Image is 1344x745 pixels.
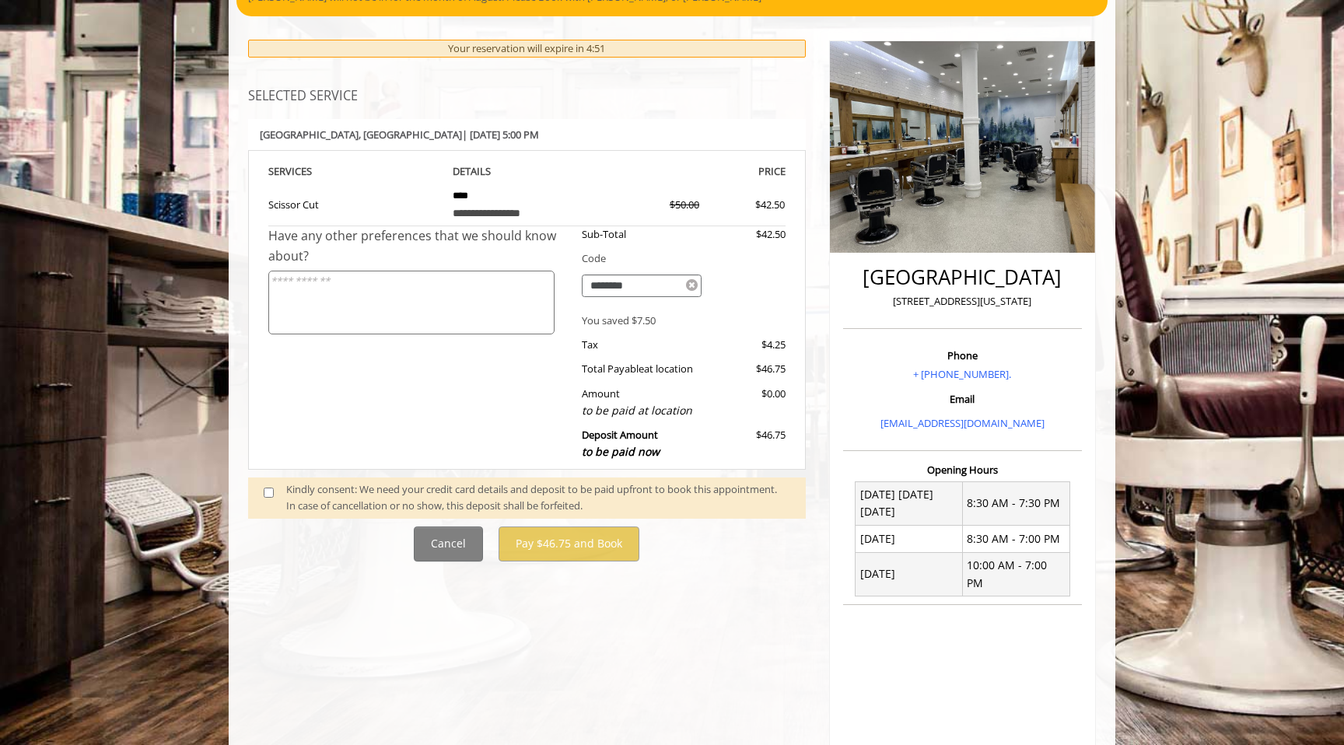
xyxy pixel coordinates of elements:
[582,444,660,459] span: to be paid now
[268,180,441,226] td: Scissor Cut
[268,226,570,266] div: Have any other preferences that we should know about?
[570,313,786,329] div: You saved $7.50
[570,226,714,243] div: Sub-Total
[613,163,786,180] th: PRICE
[248,89,806,103] h3: SELECTED SERVICE
[286,481,790,514] div: Kindly consent: We need your credit card details and deposit to be paid upfront to book this appo...
[699,197,785,213] div: $42.50
[582,428,660,459] b: Deposit Amount
[570,386,714,419] div: Amount
[856,552,963,596] td: [DATE]
[713,386,785,419] div: $0.00
[414,526,483,561] button: Cancel
[441,163,614,180] th: DETAILS
[644,362,693,376] span: at location
[499,526,639,561] button: Pay $46.75 and Book
[582,402,702,419] div: to be paid at location
[713,337,785,353] div: $4.25
[843,464,1082,475] h3: Opening Hours
[570,361,714,377] div: Total Payable
[856,481,963,526] td: [DATE] [DATE] [DATE]
[713,361,785,377] div: $46.75
[962,552,1069,596] td: 10:00 AM - 7:00 PM
[962,526,1069,552] td: 8:30 AM - 7:00 PM
[856,526,963,552] td: [DATE]
[847,293,1078,310] p: [STREET_ADDRESS][US_STATE]
[913,367,1011,381] a: + [PHONE_NUMBER].
[570,250,786,267] div: Code
[306,164,312,178] span: S
[670,198,699,212] del: $50.00
[847,350,1078,361] h3: Phone
[359,128,462,142] span: , [GEOGRAPHIC_DATA]
[847,393,1078,404] h3: Email
[713,226,785,243] div: $42.50
[962,481,1069,526] td: 8:30 AM - 7:30 PM
[260,128,539,142] b: [GEOGRAPHIC_DATA] | [DATE] 5:00 PM
[713,427,785,460] div: $46.75
[248,40,806,58] div: Your reservation will expire in 4:51
[880,416,1045,430] a: [EMAIL_ADDRESS][DOMAIN_NAME]
[268,163,441,180] th: SERVICE
[570,337,714,353] div: Tax
[847,266,1078,289] h2: [GEOGRAPHIC_DATA]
